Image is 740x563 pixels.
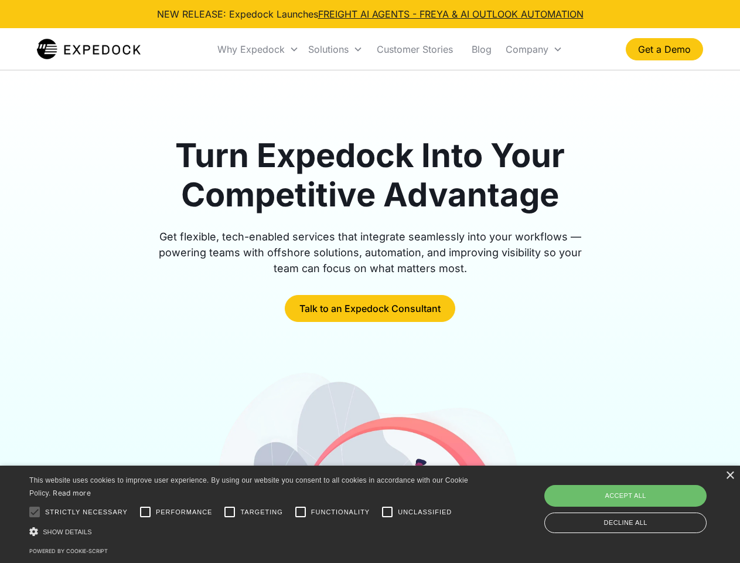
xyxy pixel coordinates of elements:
[303,29,367,69] div: Solutions
[157,7,584,21] div: NEW RELEASE: Expedock Launches
[45,507,128,517] span: Strictly necessary
[398,507,452,517] span: Unclassified
[240,507,282,517] span: Targeting
[545,436,740,563] iframe: Chat Widget
[318,8,584,20] a: FREIGHT AI AGENTS - FREYA & AI OUTLOOK AUTOMATION
[29,476,468,498] span: This website uses cookies to improve user experience. By using our website you consent to all coo...
[308,43,349,55] div: Solutions
[43,528,92,535] span: Show details
[217,43,285,55] div: Why Expedock
[29,548,108,554] a: Powered by cookie-script
[285,295,455,322] a: Talk to an Expedock Consultant
[37,38,141,61] a: home
[462,29,501,69] a: Blog
[29,525,472,538] div: Show details
[506,43,548,55] div: Company
[145,229,595,276] div: Get flexible, tech-enabled services that integrate seamlessly into your workflows — powering team...
[213,29,303,69] div: Why Expedock
[37,38,141,61] img: Expedock Logo
[501,29,567,69] div: Company
[311,507,370,517] span: Functionality
[626,38,703,60] a: Get a Demo
[53,489,91,497] a: Read more
[156,507,213,517] span: Performance
[367,29,462,69] a: Customer Stories
[145,136,595,215] h1: Turn Expedock Into Your Competitive Advantage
